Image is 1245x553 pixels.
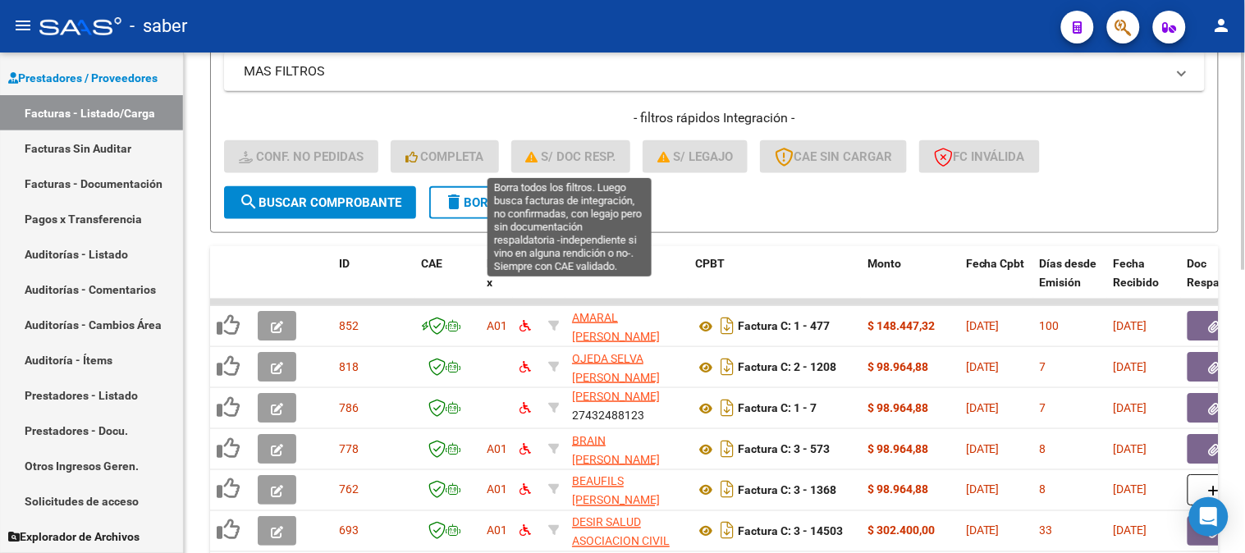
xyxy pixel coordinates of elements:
i: Descargar documento [716,436,738,462]
div: 27184753397 [572,432,682,466]
button: S/ legajo [643,140,748,173]
span: AMARAL [PERSON_NAME] [572,311,660,343]
span: Fecha Cpbt [966,257,1025,270]
div: 27395562679 [572,350,682,384]
mat-icon: person [1212,16,1232,35]
span: Días desde Emisión [1040,257,1097,289]
datatable-header-cell: Fecha Cpbt [959,246,1033,318]
span: Fc. x [487,257,502,289]
i: Descargar documento [716,518,738,544]
span: [DATE] [966,483,1000,496]
span: S/ legajo [657,149,733,164]
span: FC Inválida [934,149,1025,164]
datatable-header-cell: Razón Social [565,246,689,318]
span: Razón Social [572,257,640,270]
datatable-header-cell: CPBT [689,246,861,318]
span: 693 [339,524,359,537]
span: 786 [339,401,359,414]
span: 762 [339,483,359,496]
strong: $ 98.964,88 [867,401,928,414]
strong: $ 302.400,00 [867,524,935,537]
span: [DATE] [1114,360,1147,373]
span: [DATE] [1114,401,1147,414]
span: S/ Doc Resp. [526,149,616,164]
datatable-header-cell: Fc. x [480,246,513,318]
span: CAE [421,257,442,270]
mat-icon: menu [13,16,33,35]
span: 8 [1040,442,1046,455]
strong: Factura C: 3 - 1368 [738,484,836,497]
strong: Factura C: 1 - 477 [738,320,830,333]
button: Completa [391,140,499,173]
datatable-header-cell: Días desde Emisión [1033,246,1107,318]
span: - saber [130,8,187,44]
h4: - filtros rápidos Integración - [224,109,1205,127]
span: BRAIN [PERSON_NAME] [572,434,660,466]
span: BEAUFILS [PERSON_NAME] [572,475,660,507]
span: 100 [1040,319,1060,332]
datatable-header-cell: CAE [414,246,480,318]
span: Explorador de Archivos [8,528,140,546]
datatable-header-cell: Fecha Recibido [1107,246,1181,318]
button: Borrar Filtros [429,186,577,219]
span: [DATE] [1114,442,1147,455]
span: 33 [1040,524,1053,537]
span: OJEDA SELVA [PERSON_NAME] [572,352,660,384]
span: DESIR SALUD ASOCIACION CIVIL [572,516,670,548]
datatable-header-cell: Monto [861,246,959,318]
strong: Factura C: 1 - 7 [738,402,817,415]
i: Descargar documento [716,313,738,339]
span: Buscar Comprobante [239,195,401,210]
span: Prestadores / Proveedores [8,69,158,87]
div: 30714709344 [572,514,682,548]
span: A01 [487,524,507,537]
div: Open Intercom Messenger [1189,497,1229,537]
strong: $ 98.964,88 [867,360,928,373]
button: Buscar Comprobante [224,186,416,219]
span: [DATE] [1114,483,1147,496]
span: 778 [339,442,359,455]
i: Descargar documento [716,477,738,503]
span: Fecha Recibido [1114,257,1160,289]
button: Conf. no pedidas [224,140,378,173]
button: CAE SIN CARGAR [760,140,907,173]
div: 20186964927 [572,473,682,507]
span: Completa [405,149,484,164]
span: CAE SIN CARGAR [775,149,892,164]
span: [DATE] [966,524,1000,537]
div: 27432488123 [572,391,682,425]
span: Conf. no pedidas [239,149,364,164]
strong: $ 148.447,32 [867,319,935,332]
span: [DATE] [966,319,1000,332]
mat-icon: search [239,192,259,212]
span: A01 [487,483,507,496]
span: A01 [487,319,507,332]
span: 7 [1040,360,1046,373]
span: [DATE] [966,442,1000,455]
mat-expansion-panel-header: MAS FILTROS [224,52,1205,91]
span: [DATE] [966,360,1000,373]
strong: Factura C: 3 - 14503 [738,525,843,538]
button: S/ Doc Resp. [511,140,631,173]
span: [DATE] [1114,319,1147,332]
div: 27236245778 [572,308,682,343]
span: Borrar Filtros [444,195,562,210]
strong: $ 98.964,88 [867,442,928,455]
span: ID [339,257,350,270]
button: FC Inválida [919,140,1040,173]
span: [DATE] [966,401,1000,414]
span: 7 [1040,401,1046,414]
i: Descargar documento [716,395,738,421]
strong: Factura C: 2 - 1208 [738,361,836,374]
span: 8 [1040,483,1046,496]
datatable-header-cell: ID [332,246,414,318]
strong: $ 98.964,88 [867,483,928,496]
span: CPBT [695,257,725,270]
span: [PERSON_NAME] [572,390,660,403]
span: 852 [339,319,359,332]
i: Descargar documento [716,354,738,380]
mat-panel-title: MAS FILTROS [244,62,1165,80]
strong: Factura C: 3 - 573 [738,443,830,456]
span: 818 [339,360,359,373]
span: A01 [487,442,507,455]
